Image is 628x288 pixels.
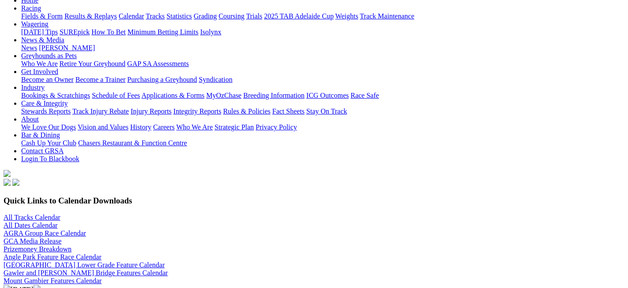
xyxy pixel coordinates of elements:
[167,12,192,20] a: Statistics
[75,76,126,83] a: Become a Trainer
[21,44,37,52] a: News
[119,12,144,20] a: Calendar
[78,123,128,131] a: Vision and Values
[306,107,347,115] a: Stay On Track
[21,107,71,115] a: Stewards Reports
[199,76,232,83] a: Syndication
[146,12,165,20] a: Tracks
[272,107,305,115] a: Fact Sheets
[200,28,221,36] a: Isolynx
[92,92,140,99] a: Schedule of Fees
[153,123,175,131] a: Careers
[360,12,414,20] a: Track Maintenance
[21,131,60,139] a: Bar & Dining
[127,28,198,36] a: Minimum Betting Limits
[21,44,624,52] div: News & Media
[21,92,624,100] div: Industry
[264,12,334,20] a: 2025 TAB Adelaide Cup
[130,107,171,115] a: Injury Reports
[127,76,197,83] a: Purchasing a Greyhound
[4,261,165,269] a: [GEOGRAPHIC_DATA] Lower Grade Feature Calendar
[223,107,271,115] a: Rules & Policies
[206,92,242,99] a: MyOzChase
[21,147,63,155] a: Contact GRSA
[21,28,624,36] div: Wagering
[21,52,77,59] a: Greyhounds as Pets
[215,123,254,131] a: Strategic Plan
[21,84,45,91] a: Industry
[12,179,19,186] img: twitter.svg
[21,155,79,162] a: Login To Blackbook
[176,123,213,131] a: Who We Are
[21,139,76,147] a: Cash Up Your Club
[59,60,126,67] a: Retire Your Greyhound
[4,277,102,284] a: Mount Gambier Features Calendar
[21,12,63,20] a: Fields & Form
[21,36,64,44] a: News & Media
[243,92,305,99] a: Breeding Information
[21,76,624,84] div: Get Involved
[21,139,624,147] div: Bar & Dining
[21,115,39,123] a: About
[21,4,41,12] a: Racing
[78,139,187,147] a: Chasers Restaurant & Function Centre
[4,269,168,277] a: Gawler and [PERSON_NAME] Bridge Features Calendar
[4,237,62,245] a: GCA Media Release
[21,60,624,68] div: Greyhounds as Pets
[21,60,58,67] a: Who We Are
[306,92,349,99] a: ICG Outcomes
[21,100,68,107] a: Care & Integrity
[21,107,624,115] div: Care & Integrity
[141,92,204,99] a: Applications & Forms
[246,12,262,20] a: Trials
[4,245,71,253] a: Prizemoney Breakdown
[4,253,101,261] a: Angle Park Feature Race Calendar
[21,68,58,75] a: Get Involved
[21,76,74,83] a: Become an Owner
[4,222,58,229] a: All Dates Calendar
[39,44,95,52] a: [PERSON_NAME]
[21,92,90,99] a: Bookings & Scratchings
[350,92,379,99] a: Race Safe
[4,179,11,186] img: facebook.svg
[21,20,48,28] a: Wagering
[21,123,624,131] div: About
[194,12,217,20] a: Grading
[219,12,245,20] a: Coursing
[256,123,297,131] a: Privacy Policy
[21,123,76,131] a: We Love Our Dogs
[21,28,58,36] a: [DATE] Tips
[64,12,117,20] a: Results & Replays
[72,107,129,115] a: Track Injury Rebate
[4,214,60,221] a: All Tracks Calendar
[335,12,358,20] a: Weights
[173,107,221,115] a: Integrity Reports
[4,196,624,206] h3: Quick Links to Calendar Downloads
[127,60,189,67] a: GAP SA Assessments
[92,28,126,36] a: How To Bet
[4,229,86,237] a: AGRA Group Race Calendar
[130,123,151,131] a: History
[21,12,624,20] div: Racing
[59,28,89,36] a: SUREpick
[4,170,11,177] img: logo-grsa-white.png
